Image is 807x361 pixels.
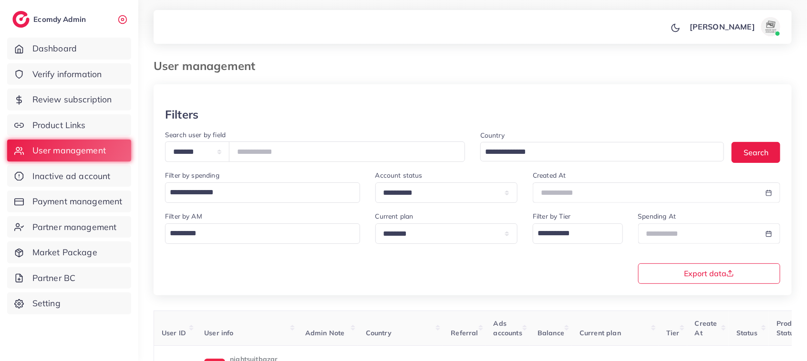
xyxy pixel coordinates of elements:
span: Inactive ad account [32,170,111,182]
span: User info [204,329,233,337]
p: [PERSON_NAME] [690,21,755,32]
h3: Filters [165,108,198,121]
label: Filter by AM [165,211,202,221]
span: Export data [684,270,734,277]
span: Review subscription [32,93,112,106]
a: Review subscription [7,89,131,110]
span: Status [736,329,757,337]
span: Setting [32,297,61,310]
a: Dashboard [7,38,131,60]
span: Payment management [32,195,123,208]
a: Inactive ad account [7,165,131,187]
span: Admin Note [305,329,345,337]
label: Spending At [638,211,676,221]
div: Search for option [165,223,360,244]
span: User management [32,144,106,157]
span: Product Status [776,319,802,337]
img: logo [12,11,30,28]
label: Filter by Tier [533,211,570,221]
span: Referral [451,329,478,337]
a: Payment management [7,191,131,212]
label: Current plan [375,211,414,221]
label: Account status [375,170,423,180]
span: User ID [162,329,186,337]
span: Verify information [32,68,102,80]
span: Dashboard [32,42,77,55]
div: Search for option [165,182,360,203]
a: Product Links [7,114,131,136]
span: Current plan [579,329,621,337]
div: Search for option [480,142,724,161]
span: Balance [538,329,564,337]
input: Search for option [482,145,712,160]
h3: User management [154,59,263,73]
span: Product Links [32,119,86,131]
img: avatar [761,17,780,36]
span: Partner management [32,221,117,233]
h2: Ecomdy Admin [33,15,88,24]
a: Verify information [7,63,131,85]
a: Partner management [7,216,131,238]
a: Setting [7,292,131,314]
span: Create At [695,319,717,337]
a: logoEcomdy Admin [12,11,88,28]
span: Partner BC [32,272,76,284]
span: Ads accounts [494,319,522,337]
div: Search for option [533,223,622,244]
a: Partner BC [7,267,131,289]
label: Search user by field [165,130,226,140]
a: [PERSON_NAME]avatar [684,17,784,36]
input: Search for option [166,225,348,241]
span: Market Package [32,246,97,259]
span: Tier [666,329,680,337]
label: Country [480,130,505,140]
label: Filter by spending [165,170,219,180]
span: Country [366,329,392,337]
button: Search [732,142,780,162]
label: Created At [533,170,566,180]
a: User management [7,140,131,161]
input: Search for option [534,225,610,241]
a: Market Package [7,241,131,263]
input: Search for option [166,184,348,201]
button: Export data [638,263,781,284]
